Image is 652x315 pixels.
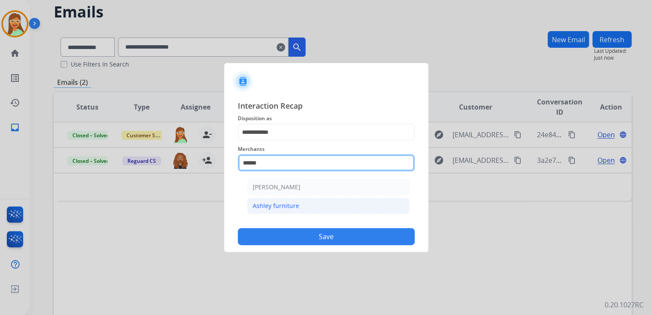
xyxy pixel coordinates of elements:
p: 0.20.1027RC [605,300,643,310]
div: Ashley furniture [253,202,299,210]
span: Disposition as [238,113,415,124]
button: Save [238,228,415,245]
img: contactIcon [233,71,253,92]
span: Merchants [238,144,415,154]
div: [PERSON_NAME] [253,183,300,191]
span: Interaction Recap [238,100,415,113]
